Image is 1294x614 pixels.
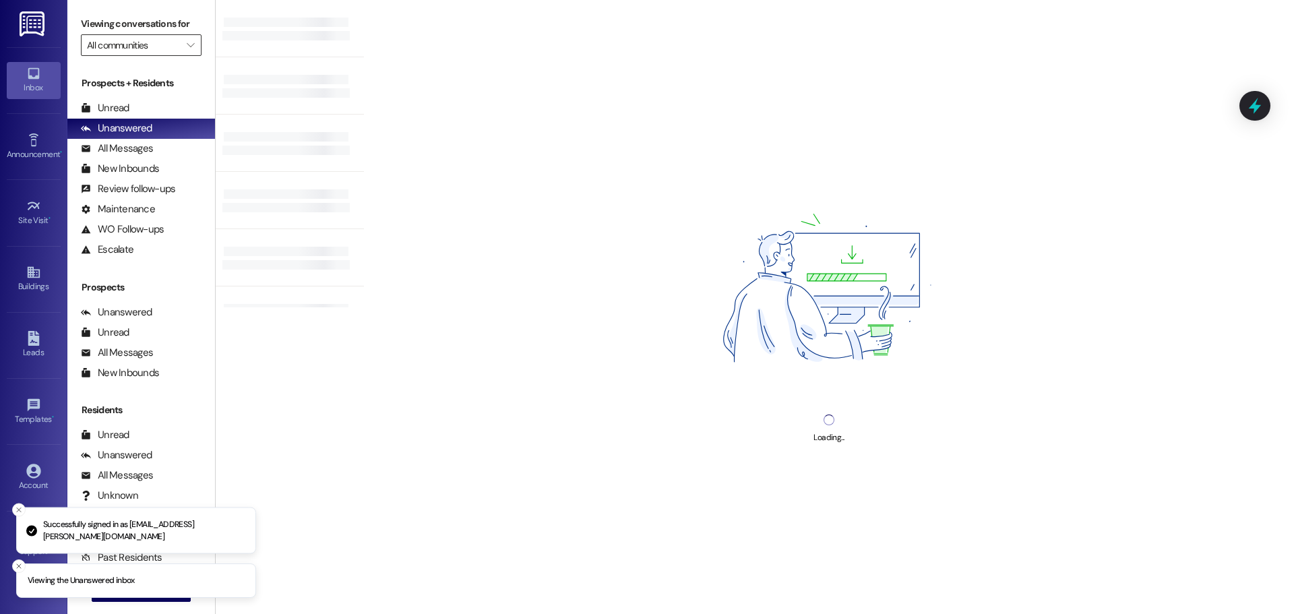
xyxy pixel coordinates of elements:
div: All Messages [81,346,153,360]
a: Support [7,526,61,562]
img: ResiDesk Logo [20,11,47,36]
div: New Inbounds [81,366,159,380]
a: Buildings [7,261,61,297]
i:  [187,40,194,51]
span: • [52,412,54,422]
div: All Messages [81,142,153,156]
div: Unanswered [81,448,152,462]
div: Unanswered [81,305,152,319]
a: Leads [7,327,61,363]
span: • [60,148,62,157]
div: Unknown [81,489,138,503]
div: Maintenance [81,202,155,216]
input: All communities [87,34,180,56]
label: Viewing conversations for [81,13,202,34]
div: Prospects [67,280,215,295]
button: Close toast [12,559,26,573]
div: WO Follow-ups [81,222,164,237]
div: Review follow-ups [81,182,175,196]
p: Viewing the Unanswered inbox [28,575,135,587]
div: New Inbounds [81,162,159,176]
a: Inbox [7,62,61,98]
div: Escalate [81,243,133,257]
div: Unread [81,101,129,115]
div: Unread [81,326,129,340]
div: Unanswered [81,121,152,135]
div: Unread [81,428,129,442]
p: Successfully signed in as [EMAIL_ADDRESS][PERSON_NAME][DOMAIN_NAME] [43,519,245,543]
span: • [49,214,51,223]
a: Account [7,460,61,496]
div: All Messages [81,468,153,483]
div: Loading... [813,431,844,445]
div: Prospects + Residents [67,76,215,90]
button: Close toast [12,503,26,517]
a: Site Visit • [7,195,61,231]
div: Residents [67,403,215,417]
a: Templates • [7,394,61,430]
